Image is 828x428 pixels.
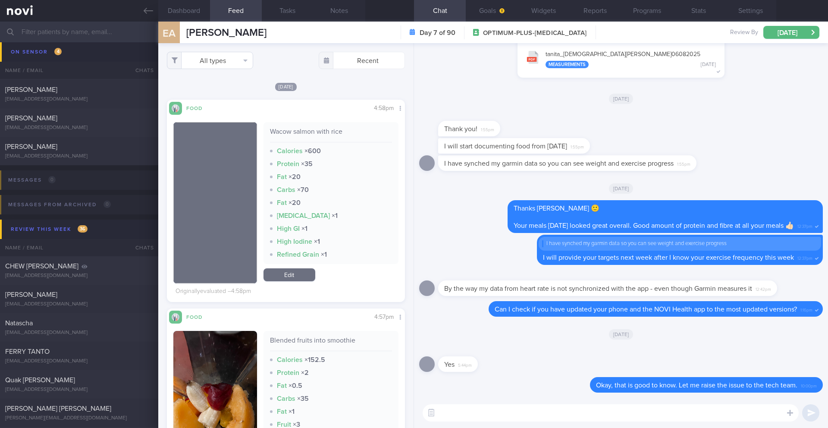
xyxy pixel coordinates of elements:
span: 12:37pm [797,253,812,261]
div: Wacow salmon with rice [270,127,392,142]
div: Originally evaluated – 4:58pm [176,288,251,296]
strong: × 35 [301,160,313,167]
div: Food [182,313,216,320]
strong: × 2 [301,369,309,376]
span: [DATE] [609,94,634,104]
span: 1:55pm [677,159,690,167]
span: 0 [103,201,111,208]
strong: × 0.5 [289,382,302,389]
strong: × 35 [297,395,309,402]
strong: Fat [277,199,287,206]
span: By the way my data from heart rate is not synchronized with the app - even though Garmin measures it [444,285,752,292]
div: [EMAIL_ADDRESS][DOMAIN_NAME] [5,125,153,131]
span: [PERSON_NAME] [5,86,57,93]
span: Thanks [PERSON_NAME] 🙂 [514,205,599,212]
span: Review By [730,29,758,37]
span: I have synched my garmin data so you can see weight and exercise progress [444,160,674,167]
div: Messages from Archived [6,199,113,211]
strong: × 1 [321,251,327,258]
span: [DATE] [609,329,634,340]
div: [EMAIL_ADDRESS][DOMAIN_NAME] [5,358,153,365]
strong: Refined Grain [277,251,319,258]
strong: × 20 [289,199,301,206]
button: [DATE] [763,26,819,39]
span: [PERSON_NAME] [5,115,57,122]
button: All types [167,52,253,69]
div: [EMAIL_ADDRESS][DOMAIN_NAME] [5,96,153,103]
span: [PERSON_NAME] [186,28,267,38]
span: 10:00pm [801,381,817,389]
span: CHEW [PERSON_NAME] [5,263,78,270]
div: Food [182,104,216,111]
div: EA [153,16,185,50]
strong: [MEDICAL_DATA] [277,212,330,219]
strong: Fat [277,382,287,389]
span: 12:37pm [797,221,812,230]
span: Quak [PERSON_NAME] [5,377,75,384]
span: [DATE] [609,183,634,194]
span: Okay, that is good to know. Let me raise the issue to the tech team. [596,382,797,389]
span: 5:44pm [458,360,472,368]
span: Your meals [DATE] looked great overall. Good amount of protein and fibre at all your meals 👍🏻 [514,222,794,229]
strong: × 152.5 [304,356,325,363]
strong: High GI [277,225,300,232]
span: Thank you! [444,126,477,132]
div: [EMAIL_ADDRESS][DOMAIN_NAME] [5,153,153,160]
div: [DATE] [701,62,716,68]
div: [EMAIL_ADDRESS][DOMAIN_NAME] [5,273,153,279]
span: Yes [444,361,455,368]
div: Review this week [9,223,90,235]
strong: High Iodine [277,238,312,245]
div: [EMAIL_ADDRESS][DOMAIN_NAME] [5,387,153,393]
strong: × 3 [293,421,300,428]
span: I will start documenting food from [DATE] [444,143,567,150]
strong: Fat [277,408,287,415]
span: 1:16pm [800,305,812,313]
strong: Fat [277,173,287,180]
strong: Carbs [277,186,295,193]
span: I will provide your targets next week after I know your exercise frequency this week [543,254,794,261]
strong: × 20 [289,173,301,180]
span: [PERSON_NAME] [5,143,57,150]
span: [DATE] [275,83,297,91]
span: 36 [78,225,88,233]
span: Natascha [5,320,33,327]
span: 1:55pm [571,142,584,150]
a: Edit [263,268,315,281]
div: [EMAIL_ADDRESS][DOMAIN_NAME] [5,68,153,74]
span: 0 [48,176,56,183]
strong: × 1 [301,225,307,232]
strong: Carbs [277,395,295,402]
span: Can I check if you have updated your phone and the NOVI Health app to the most updated versions? [495,306,797,313]
div: Blended fruits into smoothie [270,336,392,351]
strong: × 70 [297,186,309,193]
div: I have synched my garmin data so you can see weight and exercise progress [542,240,818,247]
span: 1:55pm [481,125,494,133]
strong: Day 7 of 90 [420,28,455,37]
span: OPTIMUM-PLUS-[MEDICAL_DATA] [483,29,586,38]
strong: × 1 [332,212,338,219]
strong: Protein [277,160,299,167]
div: Chats [124,239,158,256]
div: Measurements [546,61,589,68]
div: [EMAIL_ADDRESS][DOMAIN_NAME] [5,301,153,308]
div: [PERSON_NAME][EMAIL_ADDRESS][DOMAIN_NAME] [5,415,153,422]
span: [PERSON_NAME] [PERSON_NAME] [5,405,111,412]
span: [PERSON_NAME] [5,291,57,298]
span: 4:58pm [374,105,394,111]
img: Wacow salmon with rice [173,122,257,283]
strong: × 600 [304,148,321,154]
strong: Calories [277,148,303,154]
strong: × 1 [314,238,320,245]
strong: × 1 [289,408,295,415]
span: 4:57pm [374,314,394,320]
strong: Fruit [277,421,291,428]
span: Mak [PERSON_NAME] [5,58,72,65]
div: Messages [6,174,58,186]
div: [EMAIL_ADDRESS][DOMAIN_NAME] [5,330,153,336]
strong: Calories [277,356,303,363]
button: tanita_[DEMOGRAPHIC_DATA][PERSON_NAME]06082025 Measurements [DATE] [522,45,720,72]
strong: Protein [277,369,299,376]
span: FERRY TANTO [5,348,50,355]
div: tanita_ [DEMOGRAPHIC_DATA][PERSON_NAME] 06082025 [546,51,716,68]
